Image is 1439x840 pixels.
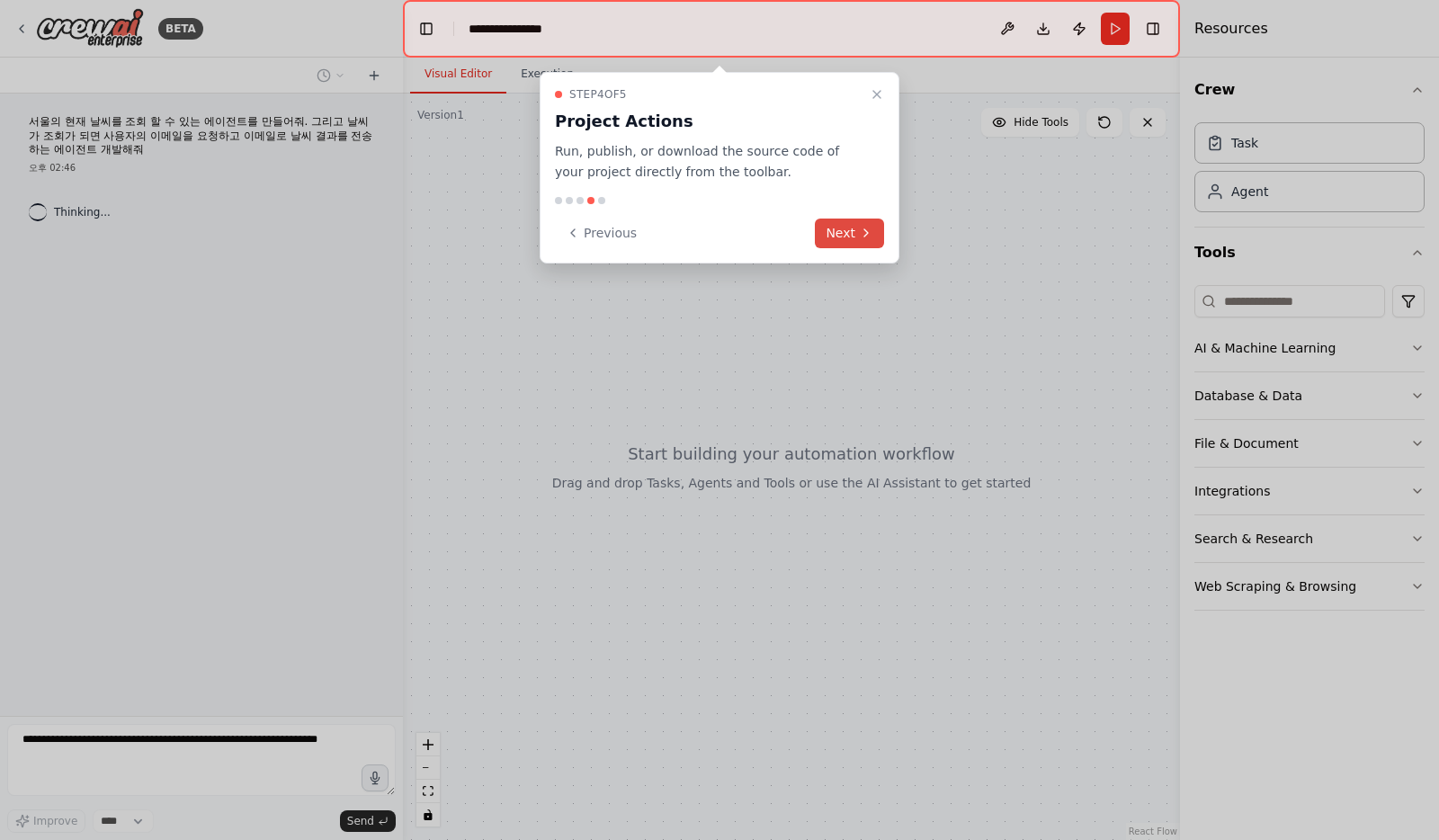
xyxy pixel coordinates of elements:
h3: Project Actions [555,109,863,134]
button: Close walkthrough [866,84,888,105]
button: Next [815,219,884,248]
span: Step 4 of 5 [569,87,627,102]
button: Previous [555,219,648,248]
p: Run, publish, or download the source code of your project directly from the toolbar. [555,141,863,183]
button: Hide left sidebar [414,16,439,41]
